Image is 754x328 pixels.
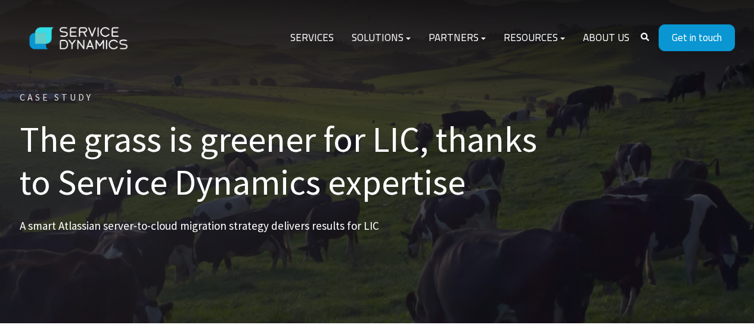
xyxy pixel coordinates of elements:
[20,218,562,234] h5: A smart Atlassian server-to-cloud migration strategy delivers results for LIC
[659,24,735,51] a: Get in touch
[574,24,638,52] a: About Us
[495,24,574,52] a: Resources
[20,117,537,204] span: The grass is greener for LIC, thanks to Service Dynamics expertise
[281,24,638,52] div: Navigation Menu
[343,24,420,52] a: Solutions
[281,24,343,52] a: Services
[20,15,139,61] img: Service Dynamics Logo - White
[420,24,495,52] a: Partners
